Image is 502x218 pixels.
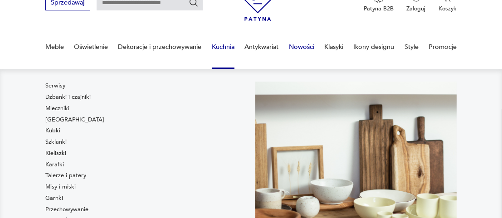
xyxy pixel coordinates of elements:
[45,126,60,135] a: Kubki
[45,116,104,124] a: [GEOGRAPHIC_DATA]
[364,5,394,13] p: Patyna B2B
[118,31,201,63] a: Dekoracje i przechowywanie
[45,171,86,179] a: Talerze i patery
[407,5,426,13] p: Zaloguj
[45,183,76,191] a: Misy i miski
[45,138,67,146] a: Szklanki
[45,160,64,169] a: Karafki
[439,5,457,13] p: Koszyk
[74,31,108,63] a: Oświetlenie
[45,82,65,90] a: Serwisy
[45,104,69,112] a: Mleczniki
[45,31,64,63] a: Meble
[45,149,66,157] a: Kieliszki
[45,93,91,101] a: Dzbanki i czajniki
[212,31,234,63] a: Kuchnia
[324,31,343,63] a: Klasyki
[405,31,419,63] a: Style
[289,31,314,63] a: Nowości
[45,0,90,6] a: Sprzedawaj
[45,194,63,202] a: Garnki
[353,31,394,63] a: Ikony designu
[429,31,457,63] a: Promocje
[244,31,278,63] a: Antykwariat
[45,205,88,213] a: Przechowywanie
